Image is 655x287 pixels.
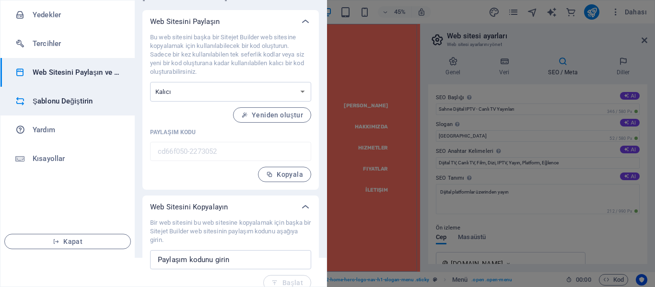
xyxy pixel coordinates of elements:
h6: Şablonu Değiştirin [33,95,121,107]
h6: Kısayollar [33,153,121,164]
p: Bir web sitesini bu web sitesine kopyalamak için başka bir Sitejet Builder web sitesinin paylaşım... [150,218,311,244]
button: Yeniden oluştur [233,107,311,123]
a: Yardım [0,115,135,144]
h6: Yedekler [33,9,121,21]
span: Kopyala [266,171,303,178]
h6: Web Sitesini Paylaşın ve [GEOGRAPHIC_DATA] [33,67,121,78]
p: Web Sitesini Kopyalayın [150,202,228,212]
p: Bu web sitesini başka bir Sitejet Builder web sitesine kopyalamak için kullanılabilecek bir kod o... [150,33,311,76]
input: Paylaşım kodunu girin [150,250,311,269]
p: Web Sitesini Paylaşın [150,17,220,26]
div: Web Sitesini Paylaşın [142,10,319,33]
h6: Yardım [33,124,121,136]
button: Kopyala [258,167,311,182]
button: Kapat [4,234,131,249]
p: Paylaşım kodu [150,128,311,136]
div: Web Sitesini Kopyalayın [142,195,319,218]
span: Yeniden oluştur [241,111,303,119]
span: Kapat [12,238,123,245]
h6: Tercihler [33,38,121,49]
